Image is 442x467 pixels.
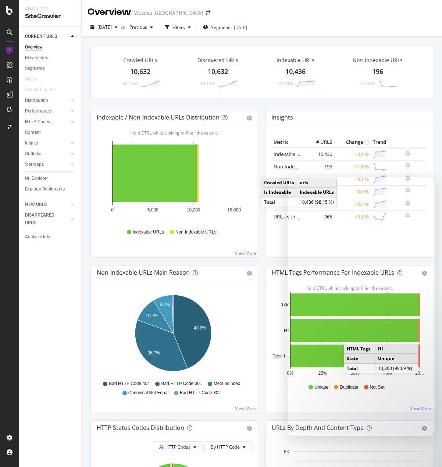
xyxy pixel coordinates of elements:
[334,160,371,173] td: +1.0 %
[25,86,63,94] a: Search Engines
[304,148,334,161] td: 10,436
[25,54,48,62] div: Movements
[97,424,184,431] div: HTTP Status Codes Distribution
[353,57,403,64] div: Non-Indexable URLs
[25,185,76,193] a: Explorer Bookmarks
[97,114,220,121] div: Indexable / Non-Indexable URLs Distribution
[88,21,121,33] button: [DATE]
[304,137,334,148] th: # URLS
[274,213,328,220] a: URLs with 1 Follow Inlink
[227,207,241,213] text: 15,000
[111,207,114,213] text: 0
[25,211,62,227] div: DISAPPEARED URLS
[126,21,156,33] button: Previous
[235,250,257,256] a: View More
[208,67,228,76] div: 10,632
[25,65,45,72] div: Segments
[284,449,289,454] text: 6K
[272,292,424,377] svg: A chart.
[405,150,410,156] div: bell-plus
[25,86,56,94] div: Search Engines
[274,176,293,182] a: 2xx URLs
[97,292,249,377] svg: A chart.
[159,444,190,450] span: All HTTP Codes
[372,67,383,76] div: 196
[197,57,238,64] div: Discovered URLs
[288,177,435,436] iframe: Intercom live chat
[97,269,190,276] div: Non-Indexable URLs Main Reason
[25,139,38,147] div: Inlinks
[247,426,252,431] div: gear
[25,107,51,115] div: Performance
[284,328,290,333] text: H1
[25,12,75,21] div: SiteCrawler
[272,269,394,276] div: HTML Tags Performance for Indexable URLs
[274,201,354,207] a: Indexable URLs with Bad Description
[261,197,297,207] td: Total
[25,75,36,83] div: Visits
[187,207,200,213] text: 10,000
[281,302,290,307] text: Title
[25,161,44,168] div: Sitemaps
[25,175,76,182] a: Url Explorer
[180,390,221,396] span: Bad HTTP Code 302
[25,97,48,104] div: Distribution
[25,211,69,227] a: DISAPPEARED URLS
[285,67,306,76] div: 10,436
[25,118,50,126] div: HTTP Codes
[153,441,203,453] button: All HTTP Codes
[109,381,150,387] span: Bad HTTP Code 404
[147,350,160,356] text: 36.7%
[234,24,247,31] div: [DATE]
[271,113,293,122] h4: Insights
[25,6,75,12] div: Analytics
[25,201,69,208] a: NEW URLS
[25,97,69,104] a: Distribution
[405,175,410,181] div: bell-plus
[162,21,194,33] button: Filters
[97,137,249,222] svg: A chart.
[235,405,257,411] a: View More
[417,442,435,460] iframe: Intercom live chat
[211,444,240,450] span: By HTTP Code
[25,65,76,72] a: Segments
[134,9,203,17] div: Wecasa [GEOGRAPHIC_DATA]
[25,139,69,147] a: Inlinks
[175,229,216,235] span: Non-Indexable URLs
[272,137,304,148] th: Metric
[97,24,112,30] span: 2025 Aug. 31st
[200,21,250,33] button: Segments[DATE]
[206,10,210,15] div: arrow-right-arrow-left
[25,43,43,51] div: Overview
[274,163,318,170] a: Non-Indexable URLs
[204,441,252,453] button: By HTTP Code
[371,137,388,148] th: Trend
[25,129,76,136] a: Content
[360,81,375,87] div: +1.03%
[161,381,202,387] span: Bad HTTP Code 301
[211,24,232,31] span: Segments
[334,173,371,185] td: +0.1 %
[121,24,126,30] span: vs
[194,325,206,331] text: 43.9%
[304,173,334,185] td: 10,473
[25,150,41,158] div: Outlinks
[126,24,147,30] span: Previous
[261,178,297,188] td: Crawled URLs
[25,75,43,83] a: Visits
[133,229,164,235] span: Indexable URLs
[25,43,76,51] a: Overview
[147,207,158,213] text: 5,000
[25,118,69,126] a: HTTP Codes
[128,390,168,396] span: Canonical Not Equal
[274,151,307,157] a: Indexable URLs
[146,313,158,318] text: 10.7%
[200,81,215,87] div: +0.15%
[25,175,48,182] div: Url Explorer
[172,24,185,31] div: Filters
[247,115,252,121] div: gear
[25,129,41,136] div: Content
